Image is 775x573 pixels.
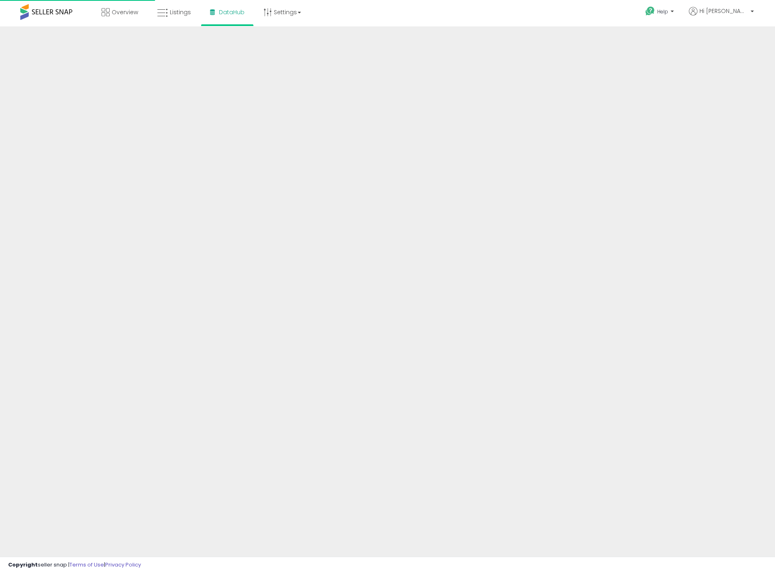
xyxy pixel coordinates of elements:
span: Listings [170,8,191,16]
span: Hi [PERSON_NAME] [699,7,748,15]
a: Hi [PERSON_NAME] [689,7,754,25]
span: DataHub [219,8,245,16]
span: Overview [112,8,138,16]
i: Get Help [645,6,655,16]
span: Help [657,8,668,15]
